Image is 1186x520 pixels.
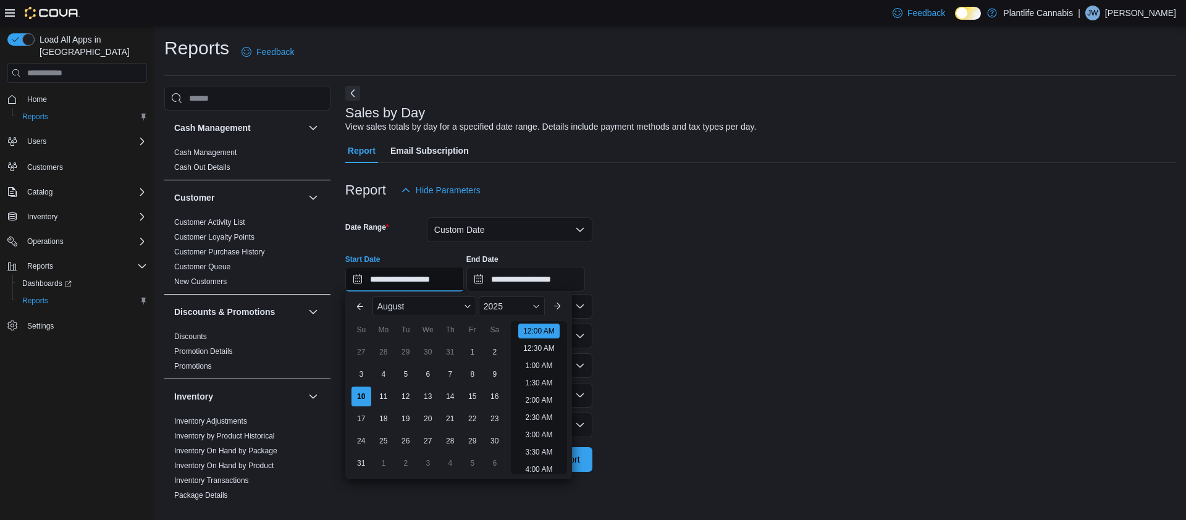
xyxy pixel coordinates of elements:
div: day-3 [418,453,438,473]
a: Dashboards [17,276,77,291]
a: Promotion Details [174,347,233,356]
div: day-5 [396,364,416,384]
div: Discounts & Promotions [164,329,330,379]
button: Cash Management [174,122,303,134]
a: Inventory On Hand by Product [174,461,274,470]
div: Fr [463,320,482,340]
a: Customers [22,160,68,175]
button: Custom Date [427,217,592,242]
div: day-4 [440,453,460,473]
span: Reports [17,109,147,124]
button: Inventory [306,389,321,404]
a: Package Details [174,491,228,500]
li: 3:00 AM [520,427,557,442]
div: Mo [374,320,393,340]
div: day-20 [418,409,438,429]
a: Inventory On Hand by Package [174,447,277,455]
span: Operations [22,234,147,249]
div: day-28 [440,431,460,451]
button: Operations [22,234,69,249]
div: Th [440,320,460,340]
div: day-5 [463,453,482,473]
li: 3:30 AM [520,445,557,459]
a: Feedback [237,40,299,64]
a: Inventory Adjustments [174,417,247,426]
span: August [377,301,405,311]
li: 12:00 AM [518,324,560,338]
button: Reports [22,259,58,274]
input: Dark Mode [955,7,981,20]
input: Press the down key to open a popover containing a calendar. [466,267,585,291]
li: 2:30 AM [520,410,557,425]
a: New Customers [174,277,227,286]
a: Cash Out Details [174,163,230,172]
div: day-16 [485,387,505,406]
span: Package Details [174,490,228,500]
div: day-24 [351,431,371,451]
button: Home [2,90,152,108]
div: day-6 [418,364,438,384]
div: day-25 [374,431,393,451]
div: day-8 [463,364,482,384]
button: Next [345,86,360,101]
span: Customer Activity List [174,217,245,227]
div: day-27 [351,342,371,362]
div: day-21 [440,409,460,429]
a: Reports [17,109,53,124]
span: Discounts [174,332,207,342]
button: Operations [2,233,152,250]
label: End Date [466,254,498,264]
span: Load All Apps in [GEOGRAPHIC_DATA] [35,33,147,58]
span: Customer Queue [174,262,230,272]
div: day-7 [440,364,460,384]
span: Cash Management [174,148,237,157]
span: Cash Out Details [174,162,230,172]
div: day-27 [418,431,438,451]
span: Settings [27,321,54,331]
button: Inventory [2,208,152,225]
span: Reports [22,296,48,306]
button: Open list of options [575,301,585,311]
span: Feedback [907,7,945,19]
button: Customer [174,191,303,204]
span: Promotions [174,361,212,371]
button: Discounts & Promotions [174,306,303,318]
h3: Cash Management [174,122,251,134]
button: Reports [12,108,152,125]
span: Reports [22,259,147,274]
span: 2025 [484,301,503,311]
span: Email Subscription [390,138,469,163]
div: day-30 [418,342,438,362]
h3: Sales by Day [345,106,426,120]
a: Customer Queue [174,262,230,271]
div: day-31 [440,342,460,362]
div: day-12 [396,387,416,406]
span: Hide Parameters [416,184,481,196]
a: Discounts [174,332,207,341]
button: Users [22,134,51,149]
a: Home [22,92,52,107]
span: Dashboards [22,279,72,288]
button: Cash Management [306,120,321,135]
div: Jessie Ward [1085,6,1100,20]
a: Customer Activity List [174,218,245,227]
div: day-3 [351,364,371,384]
div: View sales totals by day for a specified date range. Details include payment methods and tax type... [345,120,757,133]
button: Catalog [2,183,152,201]
span: Customers [22,159,147,174]
div: day-18 [374,409,393,429]
h1: Reports [164,36,229,61]
img: Cova [25,7,80,19]
div: We [418,320,438,340]
span: Reports [22,112,48,122]
span: Inventory Transactions [174,476,249,485]
button: Reports [12,292,152,309]
div: day-14 [440,387,460,406]
button: Hide Parameters [396,178,486,203]
div: day-29 [396,342,416,362]
span: Report [348,138,376,163]
label: Start Date [345,254,381,264]
div: Cash Management [164,145,330,180]
button: Previous Month [350,296,370,316]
